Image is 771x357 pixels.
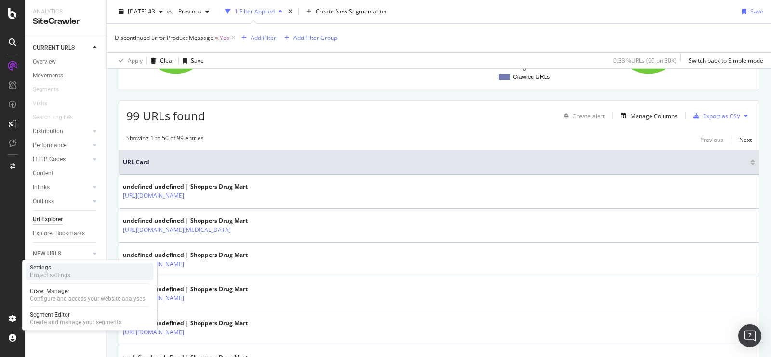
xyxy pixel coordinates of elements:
[33,249,90,259] a: NEW URLS
[123,182,248,191] div: undefined undefined | Shoppers Drug Mart
[689,56,763,64] div: Switch back to Simple mode
[221,4,286,19] button: 1 Filter Applied
[30,271,70,279] div: Project settings
[303,4,390,19] button: Create New Segmentation
[703,112,740,120] div: Export as CSV
[33,229,85,239] div: Explorer Bookmarks
[33,215,63,225] div: Url Explorer
[280,32,337,44] button: Add Filter Group
[33,71,100,81] a: Movements
[30,264,70,271] div: Settings
[33,229,100,239] a: Explorer Bookmarks
[572,112,605,120] div: Create alert
[33,140,66,151] div: Performance
[123,225,231,235] a: [URL][DOMAIN_NAME][MEDICAL_DATA]
[30,287,145,295] div: Crawl Manager
[179,53,204,68] button: Save
[33,196,54,206] div: Outlinks
[220,31,229,45] span: Yes
[33,182,90,192] a: Inlinks
[126,134,204,145] div: Showing 1 to 50 of 99 entries
[293,34,337,42] div: Add Filter Group
[33,99,47,109] div: Visits
[215,34,218,42] span: =
[115,4,167,19] button: [DATE] #3
[123,285,248,293] div: undefined undefined | Shoppers Drug Mart
[123,328,184,337] a: [URL][DOMAIN_NAME]
[33,127,63,137] div: Distribution
[33,57,100,67] a: Overview
[26,310,153,327] a: Segment EditorCreate and manage your segments
[316,7,386,15] span: Create New Segmentation
[126,108,205,124] span: 99 URLs found
[33,43,75,53] div: CURRENT URLS
[33,85,59,95] div: Segments
[123,158,748,166] span: URL Card
[33,168,53,178] div: Content
[123,191,184,201] a: [URL][DOMAIN_NAME]
[739,134,752,145] button: Next
[191,56,204,64] div: Save
[617,110,678,122] button: Manage Columns
[513,74,550,80] text: Crawled URLs
[115,53,143,68] button: Apply
[33,8,99,16] div: Analytics
[238,32,276,44] button: Add Filter
[738,4,763,19] button: Save
[739,136,752,144] div: Next
[700,136,723,144] div: Previous
[559,108,605,124] button: Create alert
[738,324,761,347] div: Open Intercom Messenger
[128,56,143,64] div: Apply
[167,7,174,15] span: vs
[33,215,100,225] a: Url Explorer
[123,217,252,225] div: undefined undefined | Shoppers Drug Mart
[26,286,153,304] a: Crawl ManagerConfigure and access your website analyses
[128,7,155,15] span: 2025 Sep. 16th #3
[33,196,90,206] a: Outlinks
[685,53,763,68] button: Switch back to Simple mode
[174,7,201,15] span: Previous
[33,127,90,137] a: Distribution
[286,7,294,16] div: times
[251,34,276,42] div: Add Filter
[33,113,82,123] a: Search Engines
[750,7,763,15] div: Save
[123,259,184,269] a: [URL][DOMAIN_NAME]
[523,65,526,72] text: 0
[33,57,56,67] div: Overview
[33,85,68,95] a: Segments
[33,168,100,178] a: Content
[700,134,723,145] button: Previous
[30,311,121,319] div: Segment Editor
[33,16,99,27] div: SiteCrawler
[26,263,153,280] a: SettingsProject settings
[33,140,90,151] a: Performance
[115,34,213,42] span: Discontinued Error Product Message
[30,295,145,303] div: Configure and access your website analyses
[33,71,63,81] div: Movements
[690,108,740,124] button: Export as CSV
[147,53,174,68] button: Clear
[160,56,174,64] div: Clear
[33,99,57,109] a: Visits
[33,43,90,53] a: CURRENT URLS
[33,154,90,165] a: HTTP Codes
[613,56,677,64] div: 0.33 % URLs ( 99 on 30K )
[33,113,73,123] div: Search Engines
[235,7,275,15] div: 1 Filter Applied
[33,182,50,192] div: Inlinks
[630,112,678,120] div: Manage Columns
[30,319,121,326] div: Create and manage your segments
[33,154,66,165] div: HTTP Codes
[33,249,61,259] div: NEW URLS
[174,4,213,19] button: Previous
[123,319,248,328] div: undefined undefined | Shoppers Drug Mart
[123,251,248,259] div: undefined undefined | Shoppers Drug Mart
